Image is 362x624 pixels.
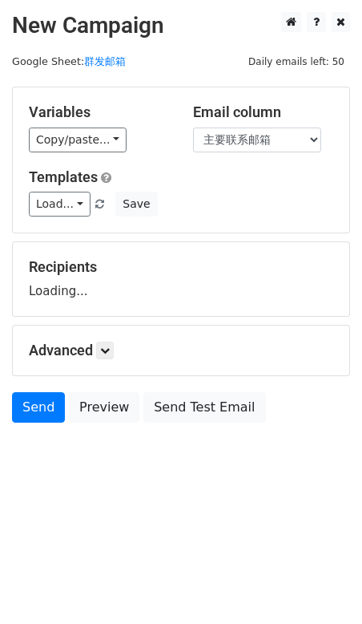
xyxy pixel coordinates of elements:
a: Send [12,392,65,423]
a: 群发邮箱 [84,55,126,67]
h5: Variables [29,103,169,121]
button: Save [115,192,157,217]
a: Send Test Email [143,392,265,423]
a: Load... [29,192,90,217]
a: Copy/paste... [29,128,127,152]
h5: Advanced [29,342,333,359]
h2: New Campaign [12,12,350,39]
div: Loading... [29,258,333,300]
a: Daily emails left: 50 [243,55,350,67]
a: Preview [69,392,139,423]
h5: Email column [193,103,333,121]
h5: Recipients [29,258,333,276]
span: Daily emails left: 50 [243,53,350,71]
a: Templates [29,168,98,185]
small: Google Sheet: [12,55,126,67]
